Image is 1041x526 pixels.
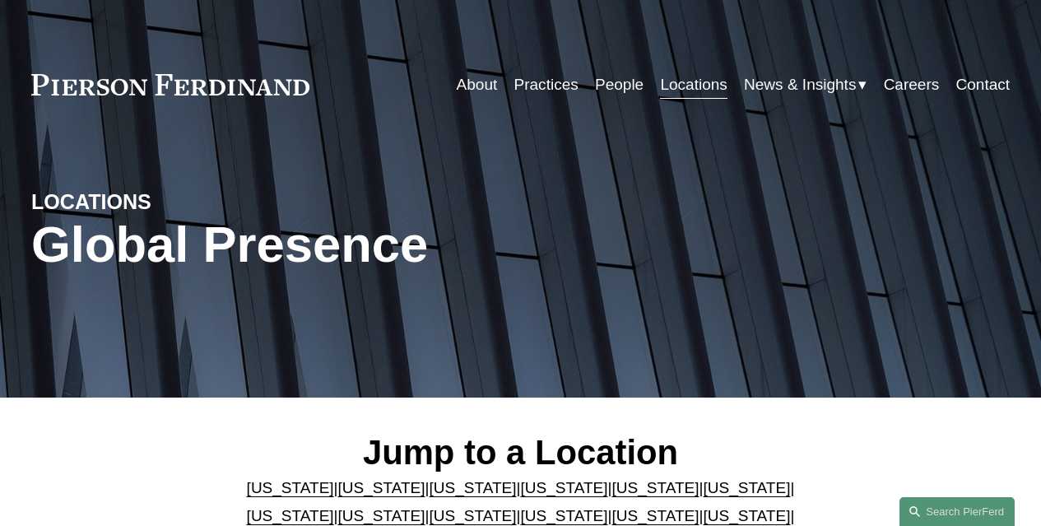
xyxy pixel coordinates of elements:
[521,507,608,524] a: [US_STATE]
[514,69,579,100] a: Practices
[660,69,727,100] a: Locations
[595,69,644,100] a: People
[430,507,517,524] a: [US_STATE]
[247,479,334,496] a: [US_STATE]
[611,507,699,524] a: [US_STATE]
[235,432,806,474] h2: Jump to a Location
[338,479,425,496] a: [US_STATE]
[703,479,790,496] a: [US_STATE]
[430,479,517,496] a: [US_STATE]
[338,507,425,524] a: [US_STATE]
[744,69,867,100] a: folder dropdown
[521,479,608,496] a: [US_STATE]
[31,216,684,273] h1: Global Presence
[31,189,276,216] h4: LOCATIONS
[884,69,940,100] a: Careers
[611,479,699,496] a: [US_STATE]
[899,497,1015,526] a: Search this site
[703,507,790,524] a: [US_STATE]
[956,69,1011,100] a: Contact
[744,71,856,99] span: News & Insights
[247,507,334,524] a: [US_STATE]
[457,69,498,100] a: About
